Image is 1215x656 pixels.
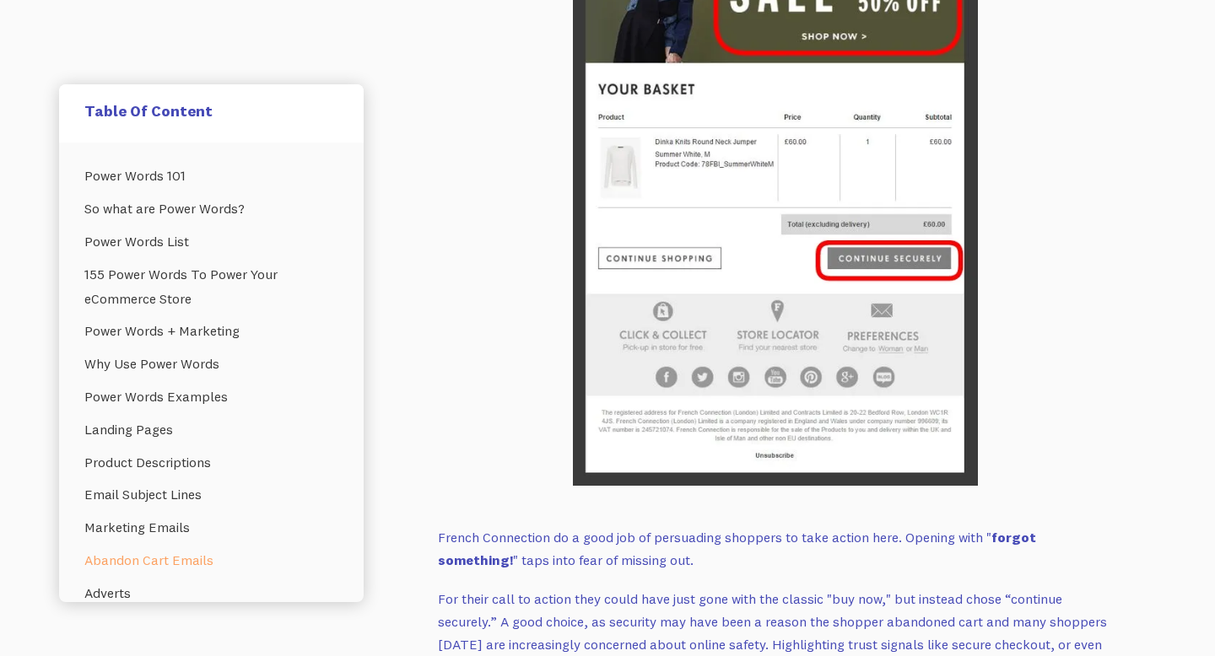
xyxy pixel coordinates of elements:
[84,446,338,479] a: Product Descriptions
[84,101,338,121] h5: Table Of Content
[84,380,338,413] a: Power Words Examples
[84,159,338,192] a: Power Words 101
[84,192,338,225] a: So what are Power Words?
[438,526,1113,571] p: French Connection do a good job of persuading shoppers to take action here. Opening with " " taps...
[84,413,338,446] a: Landing Pages
[84,544,338,577] a: Abandon Cart Emails
[84,511,338,544] a: Marketing Emails
[438,529,1036,568] strong: forgot something!
[84,478,338,511] a: Email Subject Lines
[84,347,338,380] a: Why Use Power Words
[84,577,338,610] a: Adverts
[84,225,338,258] a: Power Words List
[84,315,338,347] a: Power Words + Marketing
[84,258,338,315] a: 155 Power Words To Power Your eCommerce Store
